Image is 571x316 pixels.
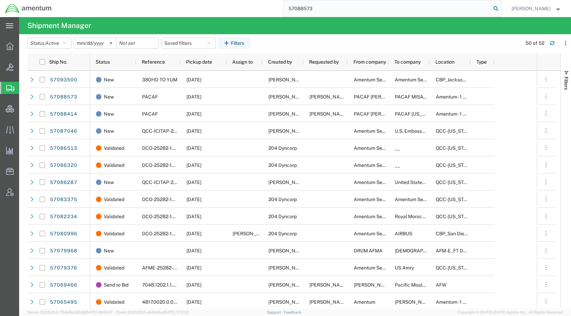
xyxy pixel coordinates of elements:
[395,128,442,134] span: U.S. Embassy Pristina
[50,246,78,256] a: 57079968
[526,40,544,47] div: 50 of 52
[268,197,297,202] span: 204 Dyncorp
[142,180,198,185] span: QCC-ICITAP-25282-0001
[50,109,78,120] a: 57088414
[436,77,525,82] span: CBP_Jacksonville, FL_SER
[436,299,471,305] span: Amentum - 1 gcp
[395,265,414,271] span: US Amry
[395,282,457,288] span: Pacific Missle Range Facility
[232,59,253,65] span: Assign to
[104,122,114,140] span: New
[50,177,78,188] a: 57086287
[395,77,445,82] span: Amentum Services, Inc
[284,310,301,314] a: Feedback
[142,128,199,134] span: QCC-ICITAP-25282-0002
[354,111,409,117] span: PACAF HOLLOMAN
[436,265,474,271] span: QCC-Texas
[436,94,471,100] span: Amentum - 1 gcp
[309,59,339,65] span: Requested by
[104,105,114,122] span: New
[309,282,348,288] span: JoAnn Rose
[142,299,222,305] span: 4817.0020.0.00.UUUUUU.00.00000
[142,197,187,202] span: DCO-25282-169336
[27,17,91,34] h4: Shipment Manager
[142,214,187,219] span: DCO-25282-169328
[267,310,284,314] a: Support
[354,299,375,305] span: Amentum
[354,214,405,219] span: Amentum Services, Inc.
[50,143,78,154] a: 57086513
[85,310,113,314] span: [DATE] 09:51:07
[116,38,158,48] input: Not set
[435,59,455,65] span: Location
[395,197,446,202] span: Amentum Services, Inc.
[104,242,114,259] span: New
[354,77,405,82] span: Amentum Services, Inc.
[436,248,474,253] span: AFM-E_FT DRUM
[186,197,201,202] span: 10/09/2025
[142,231,186,236] span: DCO-25282-169321
[5,3,52,14] img: logo
[354,265,404,271] span: Amentum Services, Inc
[104,259,124,276] span: Validated
[186,111,201,117] span: 10/17/2025
[268,145,297,151] span: 204 Dyncorp
[511,4,562,13] button: [PERSON_NAME]
[142,59,165,65] span: Reference
[186,162,201,168] span: 10/09/2025
[142,162,187,168] span: DCO-25282-169350
[104,191,124,208] span: Validated
[268,299,307,305] span: Tina Meyers
[186,77,201,82] span: 10/10/2025
[268,248,307,253] span: Kyle Recor
[395,111,437,117] span: PACAF GUAM
[50,126,78,137] a: 57087046
[436,282,446,288] span: AFW
[116,310,189,314] span: Client: 2025.20.0-e640dba
[268,180,307,185] span: Jason Martin
[50,211,78,222] a: 57082234
[512,5,551,12] span: Kent Gilman
[186,145,201,151] span: 10/09/2025
[353,59,386,65] span: From company
[268,214,297,219] span: 204 Dyncorp
[50,297,78,308] a: 57065495
[354,180,404,185] span: Amentum Services, Inc
[104,157,124,174] span: Validated
[50,280,78,291] a: 57069466
[186,231,201,236] span: 10/10/2025
[96,59,110,65] span: Status
[186,282,201,288] span: 10/14/2025
[186,248,201,253] span: 10/09/2025
[354,231,405,236] span: Amentum Services, Inc.
[395,180,495,185] span: United States Embassy Tirana
[476,59,487,65] span: Type
[309,94,348,100] span: Rod Patrick Marahay
[49,59,67,65] span: Ship No.
[436,128,474,134] span: QCC-Texas
[186,214,201,219] span: 10/09/2025
[142,111,158,117] span: PACAF
[142,265,184,271] span: AFME-25282-0001
[354,282,393,288] span: Norm Reeves
[354,248,382,253] span: DRUM AFMA
[395,145,400,151] span: __
[309,299,348,305] span: Tina Meyers
[27,38,71,49] button: Status:Active
[142,282,207,288] span: 7048.1202.1.1.1.3.0.10668802
[563,77,569,90] span: Filters
[309,111,348,117] span: Rod Patrick Marahay
[268,59,292,65] span: Created by
[163,310,189,314] span: [DATE] 17:21:12
[268,94,307,100] span: Rod Patrick Marahay
[436,197,474,202] span: QCC-Texas
[268,77,307,82] span: Nick Riddle
[186,59,212,65] span: Pickup date
[233,231,271,236] span: Robyn Williams
[50,263,78,274] a: 57079376
[268,231,297,236] span: 204 Dyncorp
[268,265,307,271] span: Ray Cheatteam
[436,231,545,236] span: CBP_San Diego, CA_Brown Field_SDC
[186,180,201,185] span: 10/09/2025
[50,160,78,171] a: 57086320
